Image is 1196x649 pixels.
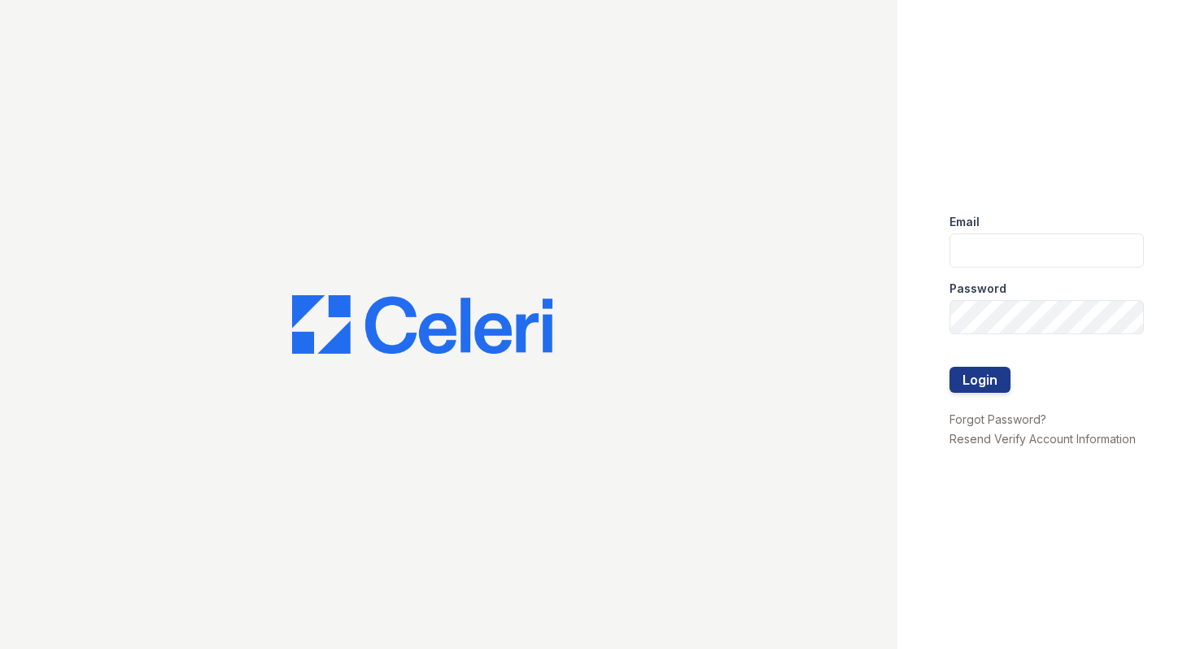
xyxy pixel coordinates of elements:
label: Password [949,281,1006,297]
a: Forgot Password? [949,412,1046,426]
label: Email [949,214,980,230]
img: CE_Logo_Blue-a8612792a0a2168367f1c8372b55b34899dd931a85d93a1a3d3e32e68fde9ad4.png [292,295,552,354]
a: Resend Verify Account Information [949,432,1136,446]
button: Login [949,367,1010,393]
